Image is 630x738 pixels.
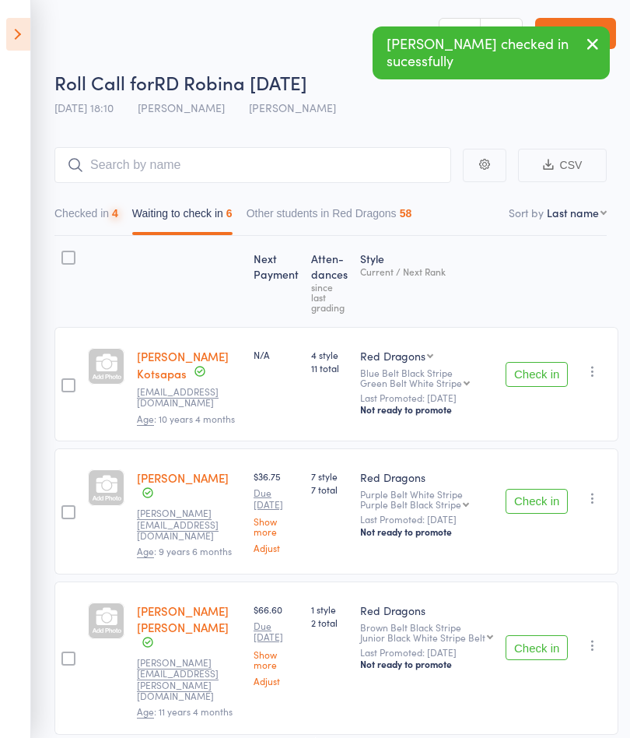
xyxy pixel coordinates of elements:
div: Current / Next Rank [360,266,493,276]
div: Style [354,243,499,320]
input: Search by name [54,147,451,183]
button: Checked in4 [54,199,118,235]
div: 6 [226,207,233,220]
div: N/A [254,348,299,361]
a: Show more [254,516,299,536]
div: Atten­dances [305,243,354,320]
div: Purple Belt White Stripe [360,489,493,509]
div: $66.60 [254,603,299,686]
div: Last name [547,205,599,220]
div: Not ready to promote [360,403,493,416]
span: : 10 years 4 months [137,412,235,426]
a: Exit roll call [535,18,616,49]
div: since last grading [311,282,348,312]
div: 4 [112,207,118,220]
div: Junior Black White Stripe Belt [360,632,485,642]
span: 1 style [311,603,348,616]
span: RD Robina [DATE] [154,69,307,95]
span: 7 style [311,469,348,483]
button: Check in [506,635,568,660]
a: [PERSON_NAME] [PERSON_NAME] [137,603,229,635]
small: Last Promoted: [DATE] [360,392,493,403]
div: Not ready to promote [360,525,493,538]
small: Due [DATE] [254,620,299,643]
div: $36.75 [254,469,299,553]
button: Check in [506,362,568,387]
small: brendan@tdp.au [137,508,238,541]
span: : 9 years 6 months [137,544,232,558]
a: Adjust [254,543,299,553]
div: Red Dragons [360,469,493,485]
span: Roll Call for [54,69,154,95]
small: Last Promoted: [DATE] [360,514,493,525]
div: Next Payment [247,243,305,320]
span: 11 total [311,361,348,374]
label: Sort by [509,205,544,220]
span: [DATE] 18:10 [54,100,114,115]
small: belinda.northam@hotmail.com [137,657,238,702]
div: Brown Belt Black Stripe [360,622,493,642]
small: Due [DATE] [254,487,299,510]
small: aitkenmel@hotmail.com [137,386,238,409]
button: Check in [506,489,568,514]
span: 7 total [311,483,348,496]
button: Other students in Red Dragons58 [247,199,412,235]
div: [PERSON_NAME] checked in sucessfully [373,26,610,79]
span: : 11 years 4 months [137,705,233,719]
div: Not ready to promote [360,658,493,670]
span: [PERSON_NAME] [249,100,336,115]
div: Red Dragons [360,348,425,364]
small: Last Promoted: [DATE] [360,647,493,658]
span: 2 total [311,616,348,629]
span: [PERSON_NAME] [138,100,225,115]
a: [PERSON_NAME] Kotsapas [137,348,229,381]
div: 58 [400,207,412,220]
div: Purple Belt Black Stripe [360,499,461,509]
button: CSV [518,149,607,182]
a: Adjust [254,676,299,686]
div: Red Dragons [360,603,493,618]
span: 4 style [311,348,348,361]
div: Green Belt White Stripe [360,378,462,388]
a: Show more [254,649,299,669]
button: Waiting to check in6 [132,199,233,235]
a: [PERSON_NAME] [137,469,229,486]
div: Blue Belt Black Stripe [360,367,493,388]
